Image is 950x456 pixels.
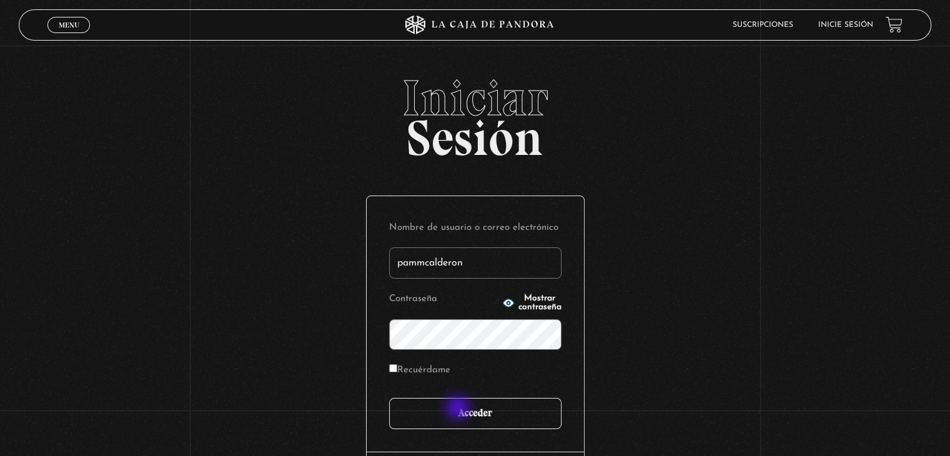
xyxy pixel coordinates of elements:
label: Nombre de usuario o correo electrónico [389,219,562,238]
span: Iniciar [19,73,931,123]
a: View your shopping cart [886,16,903,33]
span: Cerrar [54,31,84,40]
span: Menu [59,21,79,29]
button: Mostrar contraseña [502,294,562,312]
a: Inicie sesión [818,21,873,29]
h2: Sesión [19,73,931,153]
span: Mostrar contraseña [518,294,562,312]
input: Recuérdame [389,364,397,372]
label: Contraseña [389,290,498,309]
a: Suscripciones [733,21,793,29]
input: Acceder [389,398,562,429]
label: Recuérdame [389,361,450,380]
